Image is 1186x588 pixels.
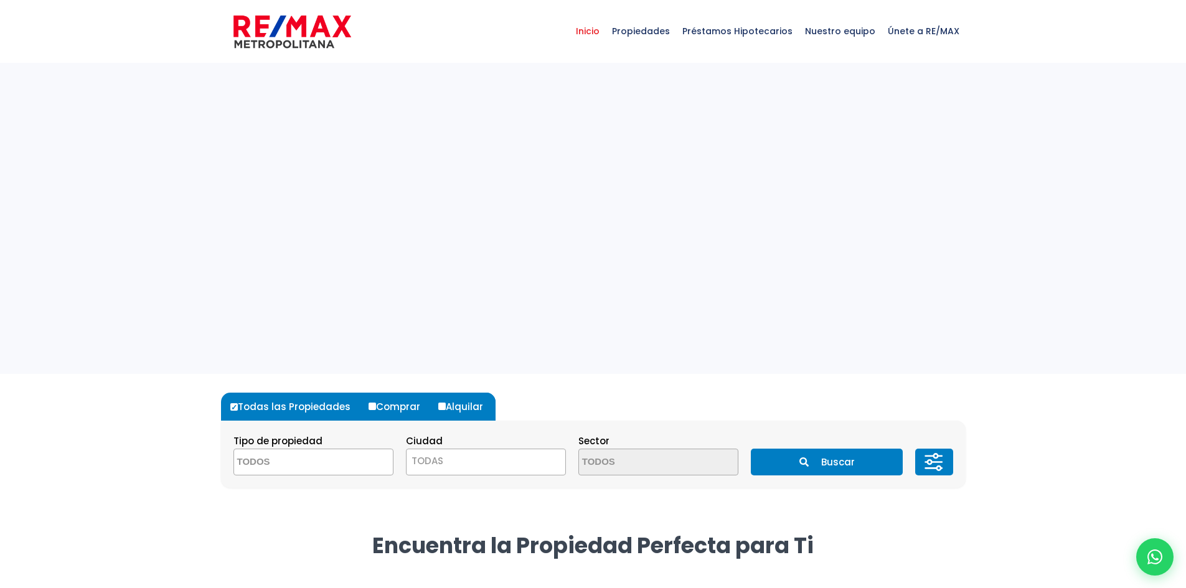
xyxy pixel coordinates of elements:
[406,434,443,447] span: Ciudad
[230,403,238,411] input: Todas las Propiedades
[676,12,799,50] span: Préstamos Hipotecarios
[579,449,700,476] textarea: Search
[438,403,446,410] input: Alquilar
[578,434,609,447] span: Sector
[407,452,565,470] span: TODAS
[234,449,355,476] textarea: Search
[233,434,322,447] span: Tipo de propiedad
[369,403,376,410] input: Comprar
[799,12,882,50] span: Nuestro equipo
[412,454,443,467] span: TODAS
[751,449,903,475] button: Buscar
[233,13,351,50] img: remax-metropolitana-logo
[435,393,496,421] label: Alquilar
[882,12,966,50] span: Únete a RE/MAX
[570,12,606,50] span: Inicio
[372,530,814,561] strong: Encuentra la Propiedad Perfecta para Ti
[227,393,363,421] label: Todas las Propiedades
[406,449,566,475] span: TODAS
[365,393,433,421] label: Comprar
[606,12,676,50] span: Propiedades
